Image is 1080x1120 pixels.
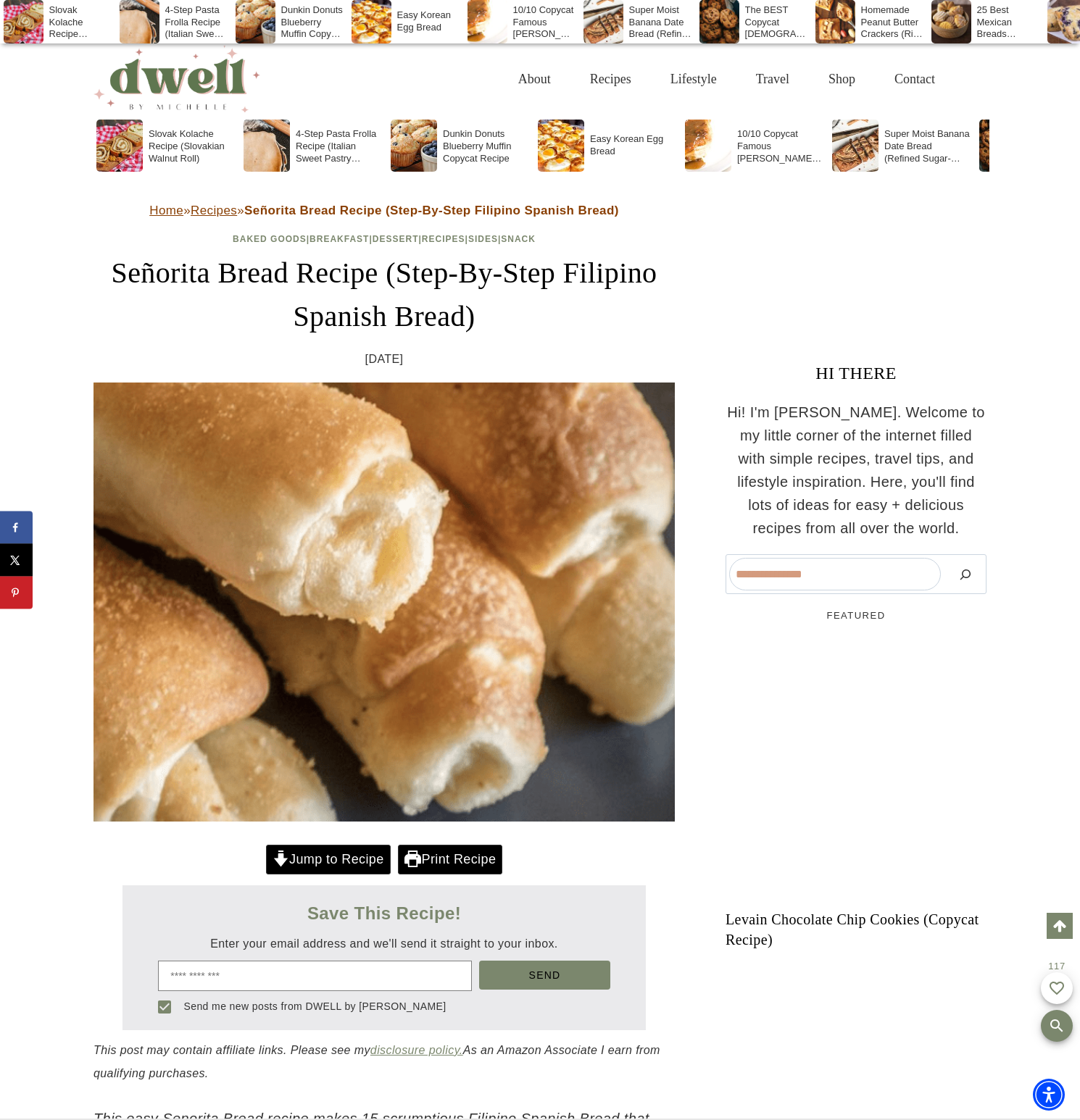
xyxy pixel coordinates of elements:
[1033,1079,1065,1111] div: Accessibility Menu
[149,204,183,217] a: Home
[149,204,619,217] span: » »
[233,234,536,244] span: | | | | |
[468,234,498,244] a: Sides
[726,638,986,898] a: Read More Levain Chocolate Chip Cookies (Copycat Recipe)
[94,251,675,338] h1: Señorita Bread Recipe (Step-By-Step Filipino Spanish Bread)
[233,234,307,244] a: Baked Goods
[809,56,875,103] a: Shop
[570,56,651,103] a: Recipes
[365,350,404,369] time: [DATE]
[1047,913,1073,939] a: Scroll to top
[94,383,675,822] img: a stack of cenorita bread fresh from the oven
[501,234,536,244] a: Snack
[499,56,570,103] a: About
[726,401,986,540] p: Hi! I'm [PERSON_NAME]. Welcome to my little corner of the internet filled with simple recipes, tr...
[875,56,955,103] a: Contact
[499,56,955,103] nav: Primary Navigation
[726,360,986,386] h3: HI THERE
[370,1044,463,1056] a: disclosure policy.
[373,234,419,244] a: Dessert
[310,234,369,244] a: Breakfast
[94,46,260,112] img: DWELL by michelle
[726,609,986,623] h5: FEATURED
[266,845,391,874] a: Jump to Recipe
[651,56,736,103] a: Lifestyle
[726,909,986,950] a: Levain Chocolate Chip Cookies (Copycat Recipe)
[736,56,809,103] a: Travel
[191,204,237,217] a: Recipes
[244,204,619,217] strong: Señorita Bread Recipe (Step-By-Step Filipino Spanish Bread)
[398,845,502,874] a: Print Recipe
[422,234,465,244] a: Recipes
[94,1044,660,1079] em: This post may contain affiliate links. Please see my As an Amazon Associate I earn from qualifyin...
